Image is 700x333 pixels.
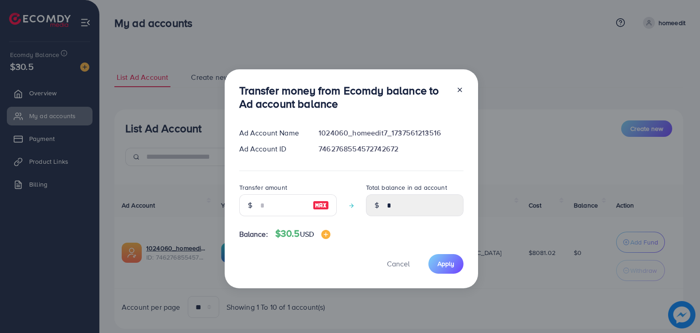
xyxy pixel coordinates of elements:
div: Ad Account Name [232,128,312,138]
span: USD [300,229,314,239]
label: Total balance in ad account [366,183,447,192]
div: 1024060_homeedit7_1737561213516 [311,128,470,138]
img: image [313,200,329,211]
button: Cancel [376,254,421,274]
span: Balance: [239,229,268,239]
h3: Transfer money from Ecomdy balance to Ad account balance [239,84,449,110]
img: image [321,230,330,239]
span: Cancel [387,259,410,269]
h4: $30.5 [275,228,330,239]
div: 7462768554572742672 [311,144,470,154]
label: Transfer amount [239,183,287,192]
div: Ad Account ID [232,144,312,154]
button: Apply [428,254,463,274]
span: Apply [437,259,454,268]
